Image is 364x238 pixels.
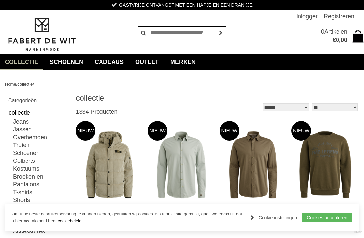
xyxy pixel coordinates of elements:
[58,218,81,223] a: cookiebeleid
[339,37,341,43] span: ,
[13,173,68,188] a: Broeken en Pantalons
[16,82,18,87] span: /
[13,141,68,149] a: Truien
[302,212,352,222] a: Cookies accepteren
[333,37,336,43] span: €
[148,131,215,199] img: CAST IRON Csi2508200 Overhemden
[90,54,129,70] a: Cadeaus
[76,93,217,103] h1: collectie
[5,17,79,52] img: Fabert de Wit
[13,126,68,133] a: Jassen
[76,109,117,115] span: 1334 Producten
[341,37,347,43] span: 00
[13,196,68,204] a: Shorts
[8,96,68,105] h2: Categorieën
[5,82,16,87] a: Home
[165,54,201,70] a: Merken
[130,54,164,70] a: Outlet
[324,10,354,23] a: Registreren
[321,28,324,35] span: 0
[13,165,68,173] a: Kostuums
[324,28,347,35] span: Artikelen
[13,118,68,126] a: Jeans
[13,188,68,196] a: T-shirts
[76,131,143,199] img: PME LEGEND Pja2508104 Jassen
[13,133,68,141] a: Overhemden
[12,211,244,225] p: Om u de beste gebruikerservaring te kunnen bieden, gebruiken wij cookies. Als u onze site gebruik...
[17,82,33,87] a: collectie
[251,213,297,223] a: Cookie instellingen
[296,10,319,23] a: Inloggen
[291,131,359,199] img: PME LEGEND Psw2508430 Truien
[220,131,287,199] img: CAST IRON Csi2508200 Overhemden
[13,228,68,235] a: Accessoires
[8,108,68,118] a: collectie
[13,157,68,165] a: Colberts
[13,149,68,157] a: Schoenen
[45,54,88,70] a: Schoenen
[33,82,34,87] span: /
[336,37,339,43] span: 0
